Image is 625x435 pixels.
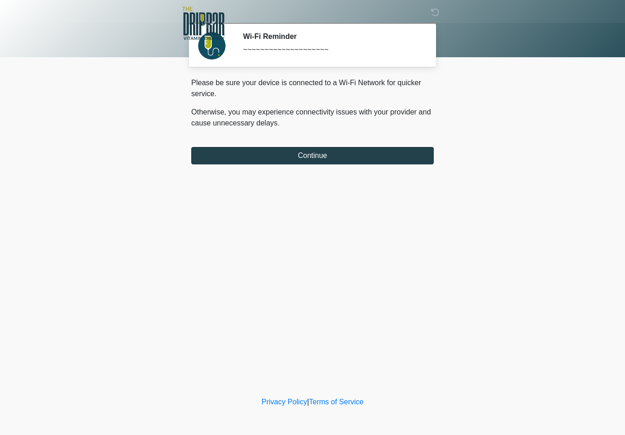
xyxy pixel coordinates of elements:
[191,107,434,129] p: Otherwise, you may experience connectivity issues with your provider and cause unnecessary delays
[191,77,434,99] p: Please be sure your device is connected to a Wi-Fi Network for quicker service.
[309,398,363,406] a: Terms of Service
[182,7,225,40] img: The DRIPBaR - Lubbock Logo
[307,398,309,406] a: |
[243,44,420,55] div: ~~~~~~~~~~~~~~~~~~~~
[278,119,280,127] span: .
[191,147,434,164] button: Continue
[262,398,307,406] a: Privacy Policy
